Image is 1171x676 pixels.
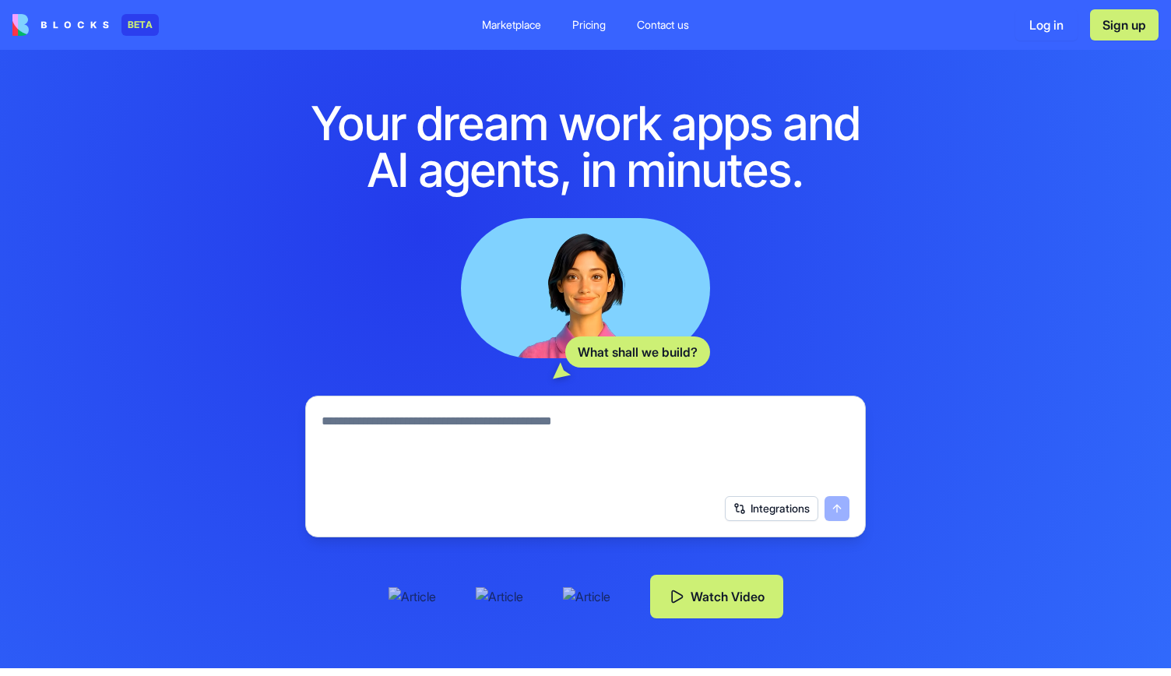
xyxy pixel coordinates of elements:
[287,100,884,193] h1: Your dream work apps and AI agents, in minutes.
[12,14,159,36] a: BETA
[565,336,710,368] div: What shall we build?
[482,17,541,33] div: Marketplace
[1015,9,1078,40] button: Log in
[637,17,689,33] div: Contact us
[725,496,818,521] button: Integrations
[1090,9,1159,40] button: Sign up
[572,17,606,33] div: Pricing
[650,575,783,618] button: Watch Video
[389,587,451,606] img: Article
[469,11,554,39] a: Marketplace
[624,11,702,39] a: Contact us
[12,14,109,36] img: logo
[563,587,625,606] img: Article
[560,11,618,39] a: Pricing
[476,587,538,606] img: Article
[121,14,159,36] div: BETA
